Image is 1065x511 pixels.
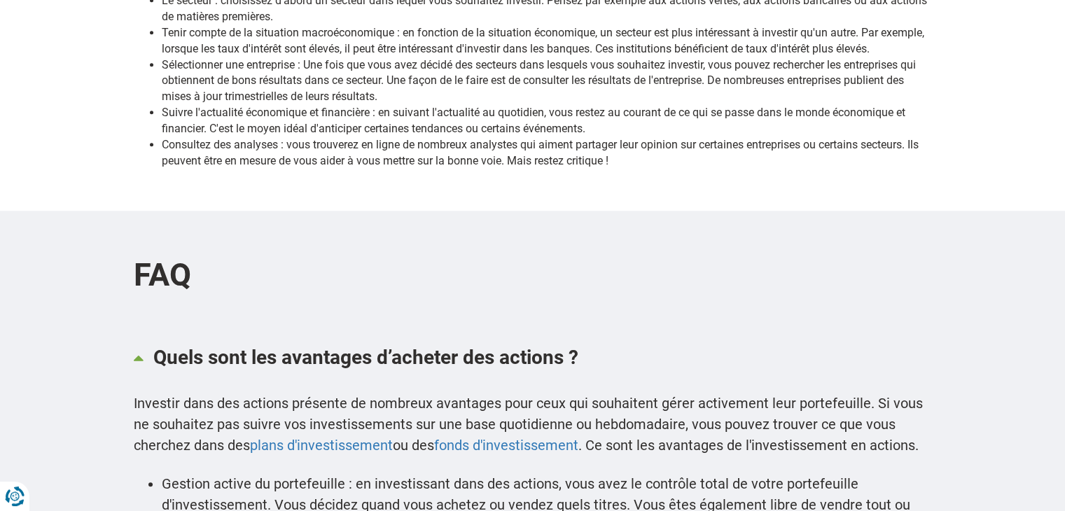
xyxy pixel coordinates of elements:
[162,137,932,169] li: Consultez des analyses : vous trouverez en ligne de nombreux analystes qui aiment partager leur o...
[162,105,932,137] li: Suivre l'actualité économique et financière : en suivant l'actualité au quotidien, vous restez au...
[134,225,932,325] h2: FAQ
[162,25,932,57] li: Tenir compte de la situation macroéconomique : en fonction de la situation économique, un secteur...
[250,437,393,454] a: plans d'investissement
[134,332,932,382] a: Quels sont les avantages d’acheter des actions ?
[434,437,578,454] a: fonds d'investissement
[162,57,932,106] li: Sélectionner une entreprise : Une fois que vous avez décidé des secteurs dans lesquels vous souha...
[134,393,932,456] p: Investir dans des actions présente de nombreux avantages pour ceux qui souhaitent gérer activemen...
